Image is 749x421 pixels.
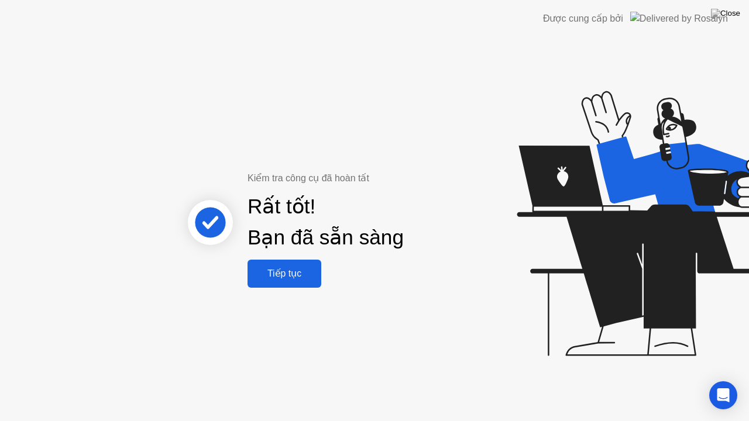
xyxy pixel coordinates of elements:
div: Open Intercom Messenger [709,381,737,409]
button: Tiếp tục [248,260,321,288]
img: Close [711,9,740,18]
div: Tiếp tục [251,268,318,279]
img: Delivered by Rosalyn [630,12,728,25]
div: Được cung cấp bởi [543,12,623,26]
div: Kiểm tra công cụ đã hoàn tất [248,171,489,185]
div: Rất tốt! Bạn đã sẵn sàng [248,191,404,253]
